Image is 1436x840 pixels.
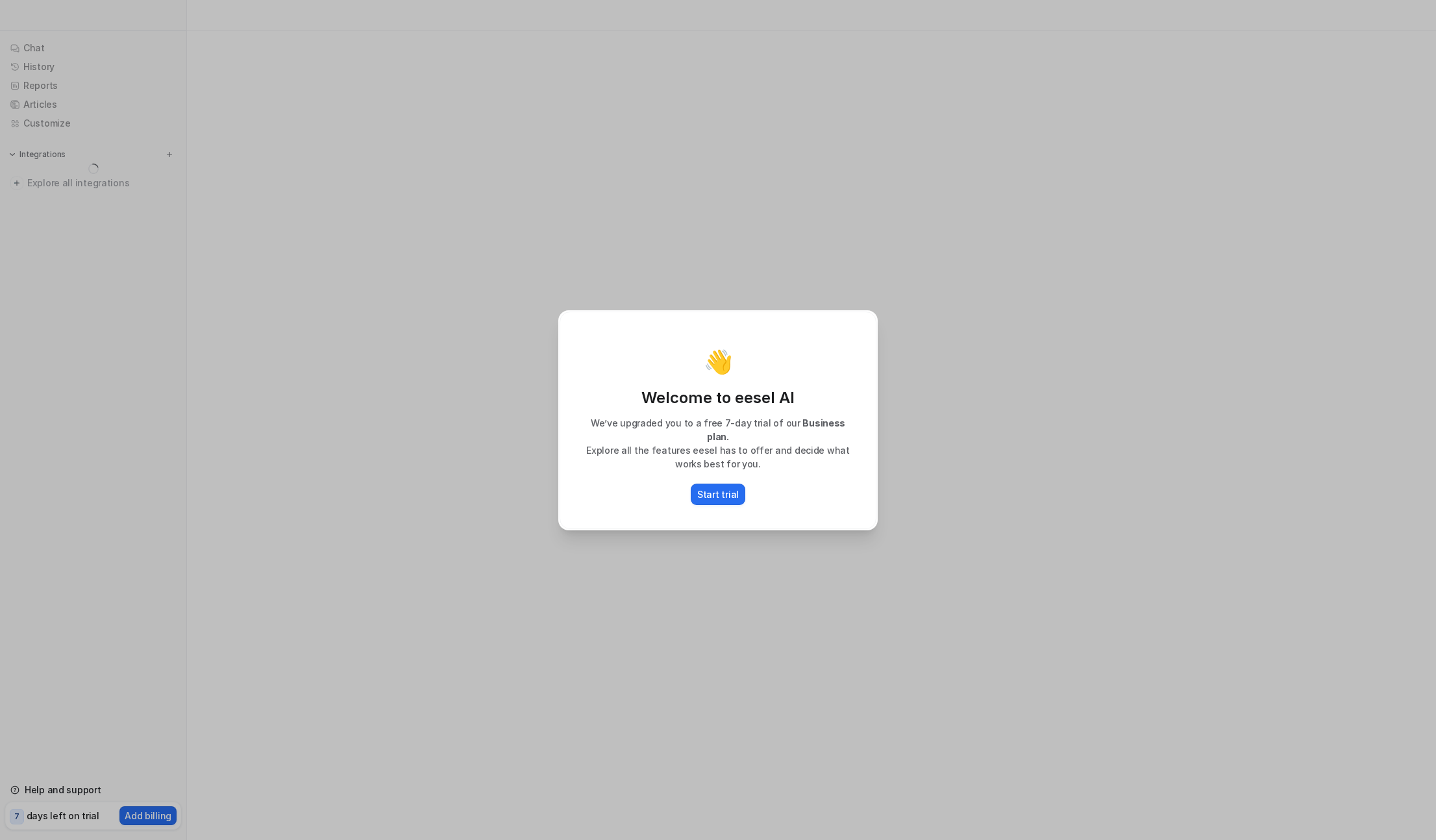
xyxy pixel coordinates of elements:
[691,484,745,505] button: Start trial
[573,388,863,408] p: Welcome to eesel AI
[697,488,739,501] p: Start trial
[573,443,863,471] p: Explore all the features eesel has to offer and decide what works best for you.
[704,349,733,375] p: 👋
[573,416,863,443] p: We’ve upgraded you to a free 7-day trial of our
